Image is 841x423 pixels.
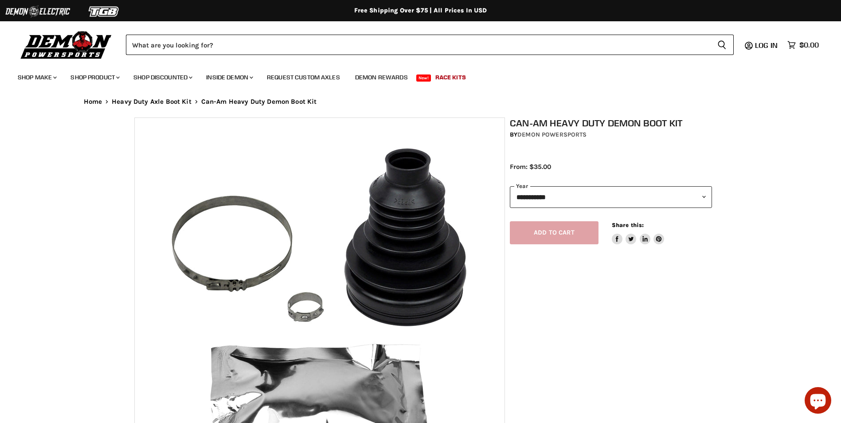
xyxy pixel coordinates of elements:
aside: Share this: [612,221,665,245]
ul: Main menu [11,65,817,86]
a: Demon Rewards [348,68,415,86]
div: Free Shipping Over $75 | All Prices In USD [66,7,775,15]
h1: Can-Am Heavy Duty Demon Boot Kit [510,117,712,129]
a: Shop Product [64,68,125,86]
a: Demon Powersports [517,131,587,138]
a: Inside Demon [199,68,258,86]
a: Home [84,98,102,106]
img: Demon Electric Logo 2 [4,3,71,20]
form: Product [126,35,734,55]
input: Search [126,35,710,55]
div: by [510,130,712,140]
span: Share this: [612,222,644,228]
span: $0.00 [799,41,819,49]
button: Search [710,35,734,55]
nav: Breadcrumbs [66,98,775,106]
span: New! [416,74,431,82]
img: Demon Powersports [18,29,115,60]
a: Shop Discounted [127,68,198,86]
a: Heavy Duty Axle Boot Kit [112,98,192,106]
span: Log in [755,41,778,50]
span: Can-Am Heavy Duty Demon Boot Kit [201,98,317,106]
inbox-online-store-chat: Shopify online store chat [802,387,834,416]
a: Shop Make [11,68,62,86]
a: $0.00 [783,39,823,51]
img: TGB Logo 2 [71,3,137,20]
a: Request Custom Axles [260,68,347,86]
select: year [510,186,712,208]
a: Race Kits [429,68,473,86]
span: From: $35.00 [510,163,551,171]
a: Log in [751,41,783,49]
